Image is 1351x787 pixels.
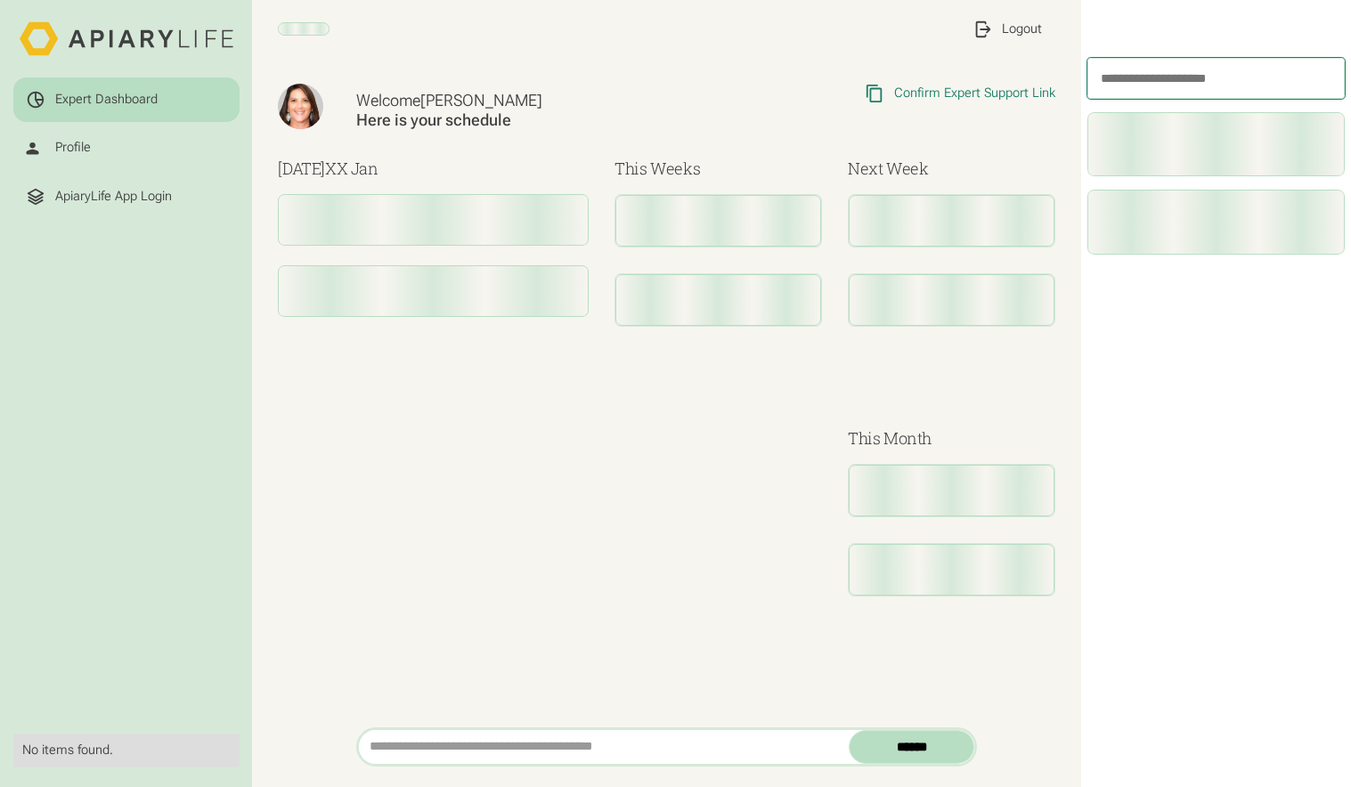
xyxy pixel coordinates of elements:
[13,126,240,171] a: Profile
[325,158,378,179] span: XX Jan
[356,110,703,131] div: Here is your schedule
[13,174,240,219] a: ApiaryLife App Login
[55,92,158,108] div: Expert Dashboard
[278,157,589,181] h3: [DATE]
[356,91,703,111] div: Welcome
[1002,21,1042,37] div: Logout
[55,140,91,156] div: Profile
[13,77,240,123] a: Expert Dashboard
[848,426,1055,450] h3: This Month
[960,6,1055,52] a: Logout
[614,157,822,181] h3: This Weeks
[22,742,231,759] div: No items found.
[420,91,542,110] span: [PERSON_NAME]
[55,189,172,205] div: ApiaryLife App Login
[894,85,1055,101] div: Confirm Expert Support Link
[848,157,1055,181] h3: Next Week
